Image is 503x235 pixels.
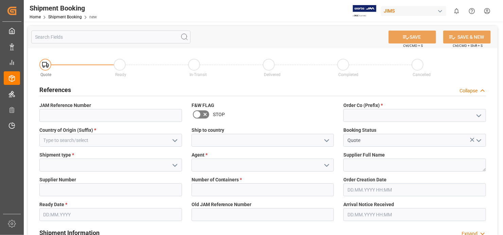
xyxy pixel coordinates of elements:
h2: References [39,85,71,94]
span: Shipment type [39,151,74,159]
button: open menu [473,135,483,146]
span: Arrival Notice Received [343,201,394,208]
img: Exertis%20JAM%20-%20Email%20Logo.jpg_1722504956.jpg [353,5,376,17]
span: Cancelled [413,72,431,77]
a: Home [30,15,41,19]
span: STOP [213,111,225,118]
span: Old JAM Reference Number [192,201,252,208]
input: DD.MM.YYYY HH:MM [343,208,486,221]
button: open menu [321,160,331,170]
span: Completed [338,72,358,77]
span: Agent [192,151,208,159]
span: In-Transit [190,72,207,77]
div: Shipment Booking [30,3,97,13]
button: open menu [321,135,331,146]
button: SAVE & NEW [443,31,491,43]
div: JIMS [381,6,446,16]
input: DD.MM.YYYY HH:MM [343,183,486,196]
span: Number of Containers [192,176,242,183]
input: DD.MM.YYYY [39,208,182,221]
span: Country of Origin (Suffix) [39,127,96,134]
span: Ship to country [192,127,224,134]
span: Ready Date [39,201,67,208]
span: Delivered [264,72,281,77]
button: JIMS [381,4,449,17]
button: open menu [169,160,179,170]
span: Ready [115,72,126,77]
span: Supplier Number [39,176,76,183]
button: open menu [473,110,483,121]
span: F&W FLAG [192,102,214,109]
span: Quote [41,72,52,77]
span: Ctrl/CMD + S [403,43,423,48]
a: Shipment Booking [48,15,82,19]
button: show 0 new notifications [449,3,464,19]
button: SAVE [389,31,436,43]
span: JAM Reference Number [39,102,91,109]
input: Type to search/select [39,134,182,147]
button: open menu [169,135,179,146]
span: Supplier Full Name [343,151,385,159]
input: Search Fields [31,31,191,43]
button: Help Center [464,3,480,19]
span: Ctrl/CMD + Shift + S [453,43,483,48]
div: Collapse [460,87,478,94]
span: Order Creation Date [343,176,387,183]
span: Booking Status [343,127,376,134]
span: Order Co (Prefix) [343,102,383,109]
